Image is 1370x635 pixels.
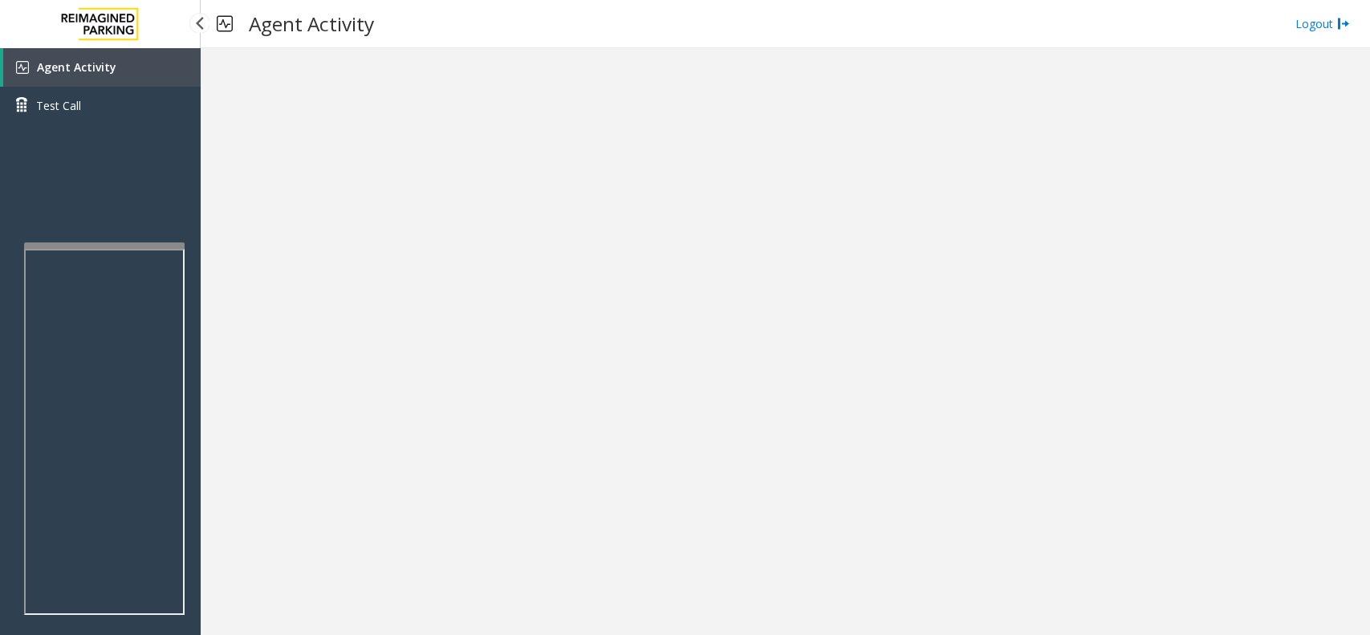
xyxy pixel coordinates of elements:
[1337,15,1350,32] img: logout
[37,59,116,75] span: Agent Activity
[217,4,233,43] img: pageIcon
[16,61,29,74] img: 'icon'
[1295,15,1350,32] a: Logout
[241,4,382,43] h3: Agent Activity
[36,97,81,114] span: Test Call
[3,48,201,87] a: Agent Activity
